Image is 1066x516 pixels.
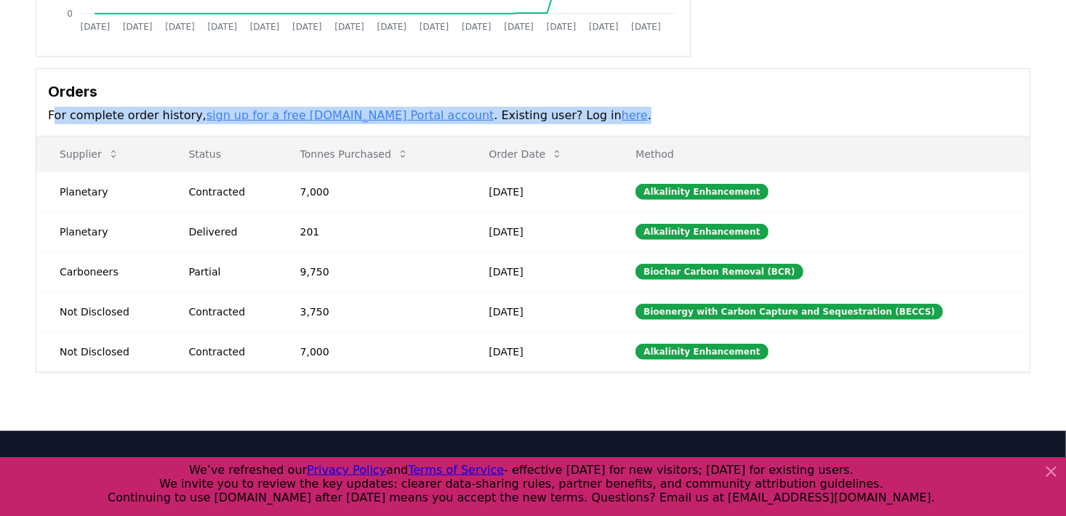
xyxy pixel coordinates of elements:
td: [DATE] [466,172,613,211]
div: Alkalinity Enhancement [636,344,768,360]
p: Method [624,147,1018,161]
h3: Orders [48,81,1018,102]
tspan: [DATE] [335,22,365,32]
td: Planetary [36,172,165,211]
div: Delivered [188,225,265,239]
td: 7,000 [277,331,466,371]
td: Not Disclosed [36,331,165,371]
tspan: [DATE] [547,22,577,32]
tspan: [DATE] [505,22,534,32]
td: Carboneers [36,251,165,291]
tspan: [DATE] [292,22,322,32]
tspan: 0 [67,9,73,19]
button: Order Date [478,140,575,169]
td: 9,750 [277,251,466,291]
a: here [622,108,648,122]
td: 3,750 [277,291,466,331]
div: Contracted [188,344,265,359]
tspan: [DATE] [632,22,662,32]
p: For complete order history, . Existing user? Log in . [48,107,1018,124]
tspan: [DATE] [420,22,449,32]
tspan: [DATE] [377,22,407,32]
div: Alkalinity Enhancement [636,184,768,200]
td: [DATE] [466,251,613,291]
tspan: [DATE] [208,22,238,32]
button: Supplier [48,140,131,169]
tspan: [DATE] [589,22,619,32]
td: Not Disclosed [36,291,165,331]
td: [DATE] [466,211,613,251]
div: Partial [188,265,265,279]
tspan: [DATE] [462,22,492,32]
p: Status [177,147,265,161]
td: Planetary [36,211,165,251]
td: [DATE] [466,331,613,371]
div: Contracted [188,305,265,319]
tspan: [DATE] [123,22,153,32]
button: Tonnes Purchased [289,140,420,169]
div: Contracted [188,185,265,199]
a: sign up for a free [DOMAIN_NAME] Portal account [207,108,494,122]
td: 201 [277,211,466,251]
td: 7,000 [277,172,466,211]
div: Bioenergy with Carbon Capture and Sequestration (BECCS) [636,304,943,320]
div: Alkalinity Enhancement [636,224,768,240]
tspan: [DATE] [81,22,111,32]
tspan: [DATE] [250,22,280,32]
td: [DATE] [466,291,613,331]
div: Biochar Carbon Removal (BCR) [636,264,803,280]
tspan: [DATE] [165,22,195,32]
